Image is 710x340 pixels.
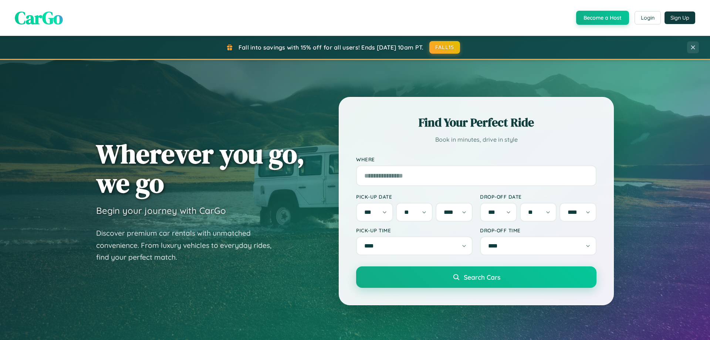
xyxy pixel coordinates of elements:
label: Pick-up Date [356,193,473,200]
p: Discover premium car rentals with unmatched convenience. From luxury vehicles to everyday rides, ... [96,227,281,263]
p: Book in minutes, drive in style [356,134,596,145]
span: CarGo [15,6,63,30]
label: Where [356,156,596,162]
label: Pick-up Time [356,227,473,233]
label: Drop-off Date [480,193,596,200]
button: Become a Host [576,11,629,25]
button: Login [635,11,661,24]
button: FALL15 [429,41,460,54]
label: Drop-off Time [480,227,596,233]
h3: Begin your journey with CarGo [96,205,226,216]
button: Search Cars [356,266,596,288]
h2: Find Your Perfect Ride [356,114,596,131]
span: Search Cars [464,273,500,281]
h1: Wherever you go, we go [96,139,305,198]
button: Sign Up [665,11,695,24]
span: Fall into savings with 15% off for all users! Ends [DATE] 10am PT. [239,44,424,51]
